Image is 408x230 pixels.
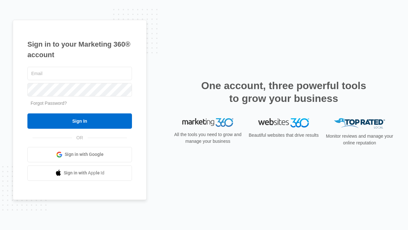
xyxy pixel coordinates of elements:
[248,132,319,139] p: Beautiful websites that drive results
[27,39,132,60] h1: Sign in to your Marketing 360® account
[72,134,88,141] span: OR
[31,101,67,106] a: Forgot Password?
[334,118,385,129] img: Top Rated Local
[324,133,395,146] p: Monitor reviews and manage your online reputation
[64,170,105,176] span: Sign in with Apple Id
[258,118,309,127] img: Websites 360
[27,147,132,162] a: Sign in with Google
[182,118,233,127] img: Marketing 360
[65,151,104,158] span: Sign in with Google
[199,79,368,105] h2: One account, three powerful tools to grow your business
[27,165,132,181] a: Sign in with Apple Id
[27,67,132,80] input: Email
[172,131,244,145] p: All the tools you need to grow and manage your business
[27,113,132,129] input: Sign In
